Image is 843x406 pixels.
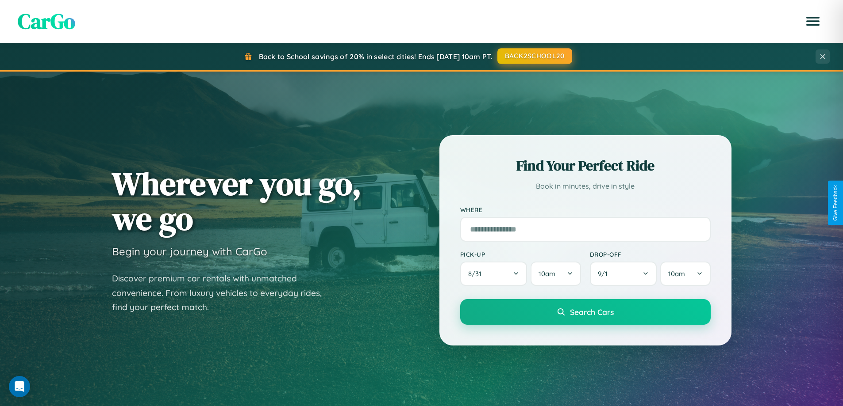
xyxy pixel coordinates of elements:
span: Search Cars [570,307,614,317]
div: Give Feedback [832,185,839,221]
label: Drop-off [590,250,711,258]
span: 10am [539,269,555,278]
span: CarGo [18,7,75,36]
div: Open Intercom Messenger [9,376,30,397]
span: 10am [668,269,685,278]
button: 10am [531,262,581,286]
h2: Find Your Perfect Ride [460,156,711,175]
p: Book in minutes, drive in style [460,180,711,193]
span: Back to School savings of 20% in select cities! Ends [DATE] 10am PT. [259,52,493,61]
button: Search Cars [460,299,711,325]
label: Where [460,206,711,213]
h1: Wherever you go, we go [112,166,362,236]
button: BACK2SCHOOL20 [497,48,572,64]
h3: Begin your journey with CarGo [112,245,267,258]
button: Open menu [801,9,825,34]
button: 8/31 [460,262,527,286]
span: 8 / 31 [468,269,486,278]
label: Pick-up [460,250,581,258]
span: 9 / 1 [598,269,612,278]
p: Discover premium car rentals with unmatched convenience. From luxury vehicles to everyday rides, ... [112,271,333,315]
button: 9/1 [590,262,657,286]
button: 10am [660,262,710,286]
